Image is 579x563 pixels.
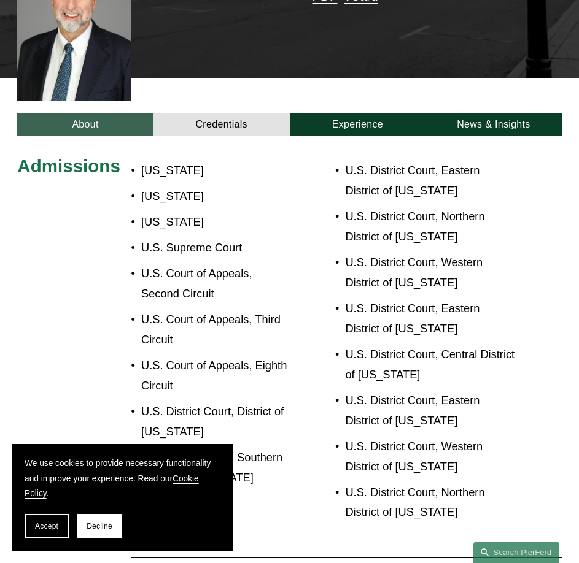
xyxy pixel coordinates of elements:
a: About [17,113,153,136]
p: U.S. District Court, District of [US_STATE] [141,402,290,442]
button: Accept [25,514,69,538]
a: News & Insights [426,113,562,136]
section: Cookie banner [12,444,233,551]
p: U.S. District Court, Eastern District of [US_STATE] [345,299,516,339]
p: U.S. District Court, Western District of [US_STATE] [345,437,516,477]
a: Search this site [473,542,559,563]
p: U.S. Supreme Court [141,238,290,258]
p: U.S. District Court, Eastern District of [US_STATE] [345,391,516,431]
span: Decline [87,522,112,530]
p: U.S. Court of Appeals, Eighth Circuit [141,356,290,396]
p: [US_STATE] [141,161,290,181]
p: U.S. District Court, Central District of [US_STATE] [345,345,516,385]
p: U.S. District Court, Western District of [US_STATE] [345,253,516,293]
button: Decline [77,514,122,538]
p: U.S. District Court, Eastern District of [US_STATE] [345,161,516,201]
p: [US_STATE] [141,212,290,232]
a: Experience [290,113,426,136]
a: Cookie Policy [25,474,199,499]
p: U.S. Court of Appeals, Second Circuit [141,264,290,304]
span: Admissions [17,156,120,176]
p: U.S. Court of Appeals, Third Circuit [141,310,290,350]
p: We use cookies to provide necessary functionality and improve your experience. Read our . [25,456,221,502]
a: Credentials [153,113,290,136]
p: U.S. District Court, Northern District of [US_STATE] [345,483,516,523]
span: Accept [35,522,58,530]
p: [US_STATE] [141,186,290,207]
p: U.S. District Court, Northern District of [US_STATE] [345,207,516,247]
